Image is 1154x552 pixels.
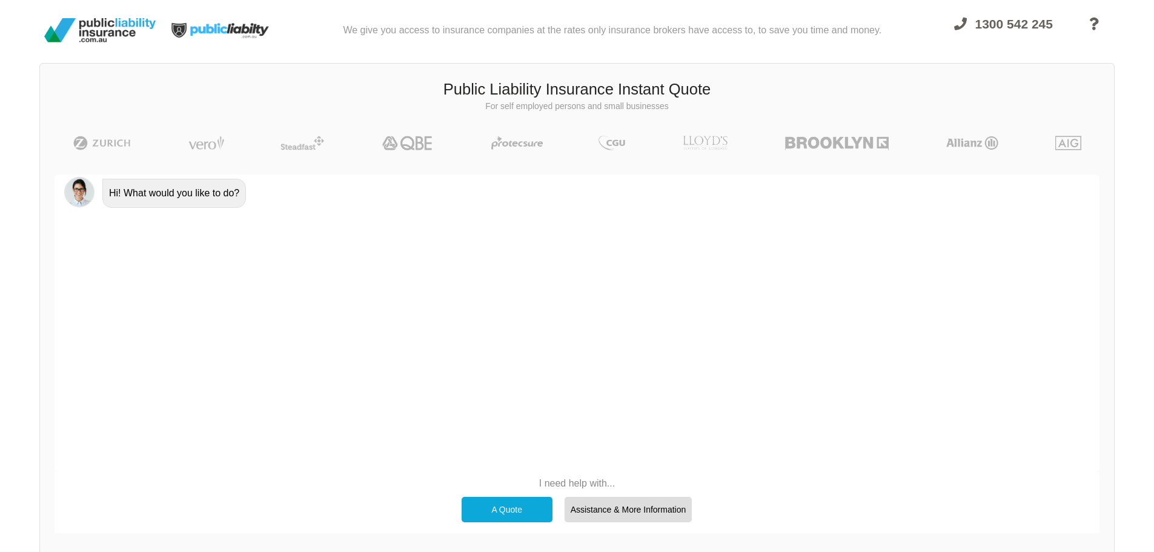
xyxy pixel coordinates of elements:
[780,136,894,150] img: Brooklyn | Public Liability Insurance
[462,497,552,522] div: A Quote
[68,136,136,150] img: Zurich | Public Liability Insurance
[456,477,698,490] p: I need help with...
[102,179,246,208] div: Hi! What would you like to do?
[676,136,734,150] img: LLOYD's | Public Liability Insurance
[64,177,95,207] img: Chatbot | PLI
[975,17,1053,31] span: 1300 542 245
[343,5,881,56] div: We give you access to insurance companies at the rates only insurance brokers have access to, to ...
[39,13,161,47] img: Public Liability Insurance
[943,10,1064,56] a: 1300 542 245
[375,136,440,150] img: QBE | Public Liability Insurance
[565,497,692,522] div: Assistance & More Information
[1050,136,1086,150] img: AIG | Public Liability Insurance
[161,5,282,56] img: Public Liability Insurance Light
[594,136,630,150] img: CGU | Public Liability Insurance
[276,136,329,150] img: Steadfast | Public Liability Insurance
[940,136,1004,150] img: Allianz | Public Liability Insurance
[486,136,548,150] img: Protecsure | Public Liability Insurance
[183,136,230,150] img: Vero | Public Liability Insurance
[49,101,1105,113] p: For self employed persons and small businesses
[49,79,1105,101] h3: Public Liability Insurance Instant Quote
